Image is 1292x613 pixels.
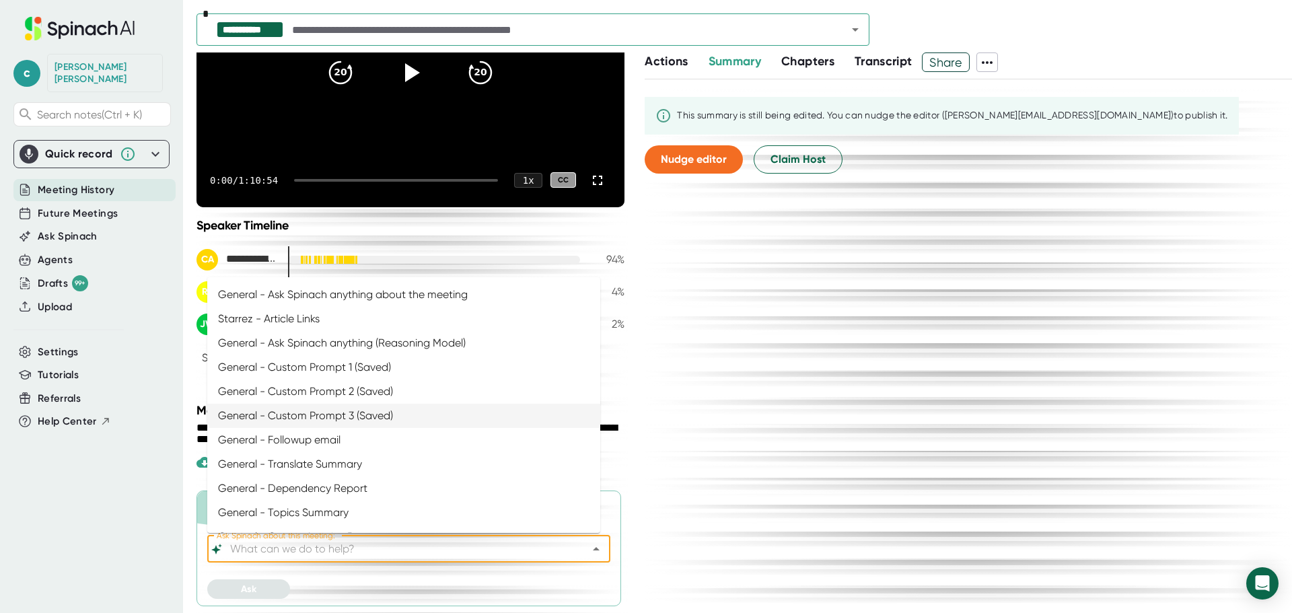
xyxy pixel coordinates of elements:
[770,151,826,168] span: Claim Host
[514,173,542,188] div: 1 x
[38,229,98,244] button: Ask Spinach
[13,60,40,87] span: c
[591,253,624,266] div: 94 %
[38,414,111,429] button: Help Center
[855,52,912,71] button: Transcript
[855,54,912,69] span: Transcript
[591,318,624,330] div: 2 %
[196,249,218,271] div: CA
[661,153,727,166] span: Nudge editor
[677,110,1227,122] div: This summary is still being edited. You can nudge the editor ([PERSON_NAME][EMAIL_ADDRESS][DOMAIN...
[38,391,81,406] button: Referrals
[591,285,624,298] div: 4 %
[781,52,834,71] button: Chapters
[550,172,576,188] div: CC
[196,218,624,233] div: Speaker Timeline
[645,52,688,71] button: Actions
[196,281,218,303] div: RP
[207,355,600,380] li: General - Custom Prompt 1 (Saved)
[38,182,114,198] button: Meeting History
[196,346,268,369] button: See more+
[922,52,970,72] button: Share
[207,283,600,307] li: General - Ask Spinach anything about the meeting
[196,249,277,271] div: Candace Aragon
[227,540,567,558] input: What can we do to help?
[781,54,834,69] span: Chapters
[196,454,301,470] div: Download Video
[210,175,278,186] div: 0:00 / 1:10:54
[709,54,761,69] span: Summary
[207,307,600,331] li: Starrez - Article Links
[196,314,218,335] div: JW
[38,252,73,268] button: Agents
[38,299,72,315] button: Upload
[20,141,164,168] div: Quick record
[72,275,88,291] div: 99+
[241,583,256,595] span: Ask
[207,331,600,355] li: General - Ask Spinach anything (Reasoning Model)
[207,404,600,428] li: General - Custom Prompt 3 (Saved)
[754,145,842,174] button: Claim Host
[207,579,290,599] button: Ask
[38,206,118,221] button: Future Meetings
[38,367,79,383] button: Tutorials
[587,540,606,558] button: Close
[207,452,600,476] li: General - Translate Summary
[38,275,88,291] div: Drafts
[645,54,688,69] span: Actions
[37,108,142,121] span: Search notes (Ctrl + K)
[45,147,113,161] div: Quick record
[38,414,97,429] span: Help Center
[207,525,600,549] li: General - Comprehensive Report
[207,428,600,452] li: General - Followup email
[645,145,743,174] button: Nudge editor
[1246,567,1279,600] div: Open Intercom Messenger
[923,50,969,74] span: Share
[207,380,600,404] li: General - Custom Prompt 2 (Saved)
[207,476,600,501] li: General - Dependency Report
[55,61,155,85] div: Candace Aragon
[709,52,761,71] button: Summary
[38,275,88,291] button: Drafts 99+
[196,402,628,419] div: Meeting Attendees
[846,20,865,39] button: Open
[196,314,277,335] div: Jenn Waters
[207,501,600,525] li: General - Topics Summary
[38,345,79,360] button: Settings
